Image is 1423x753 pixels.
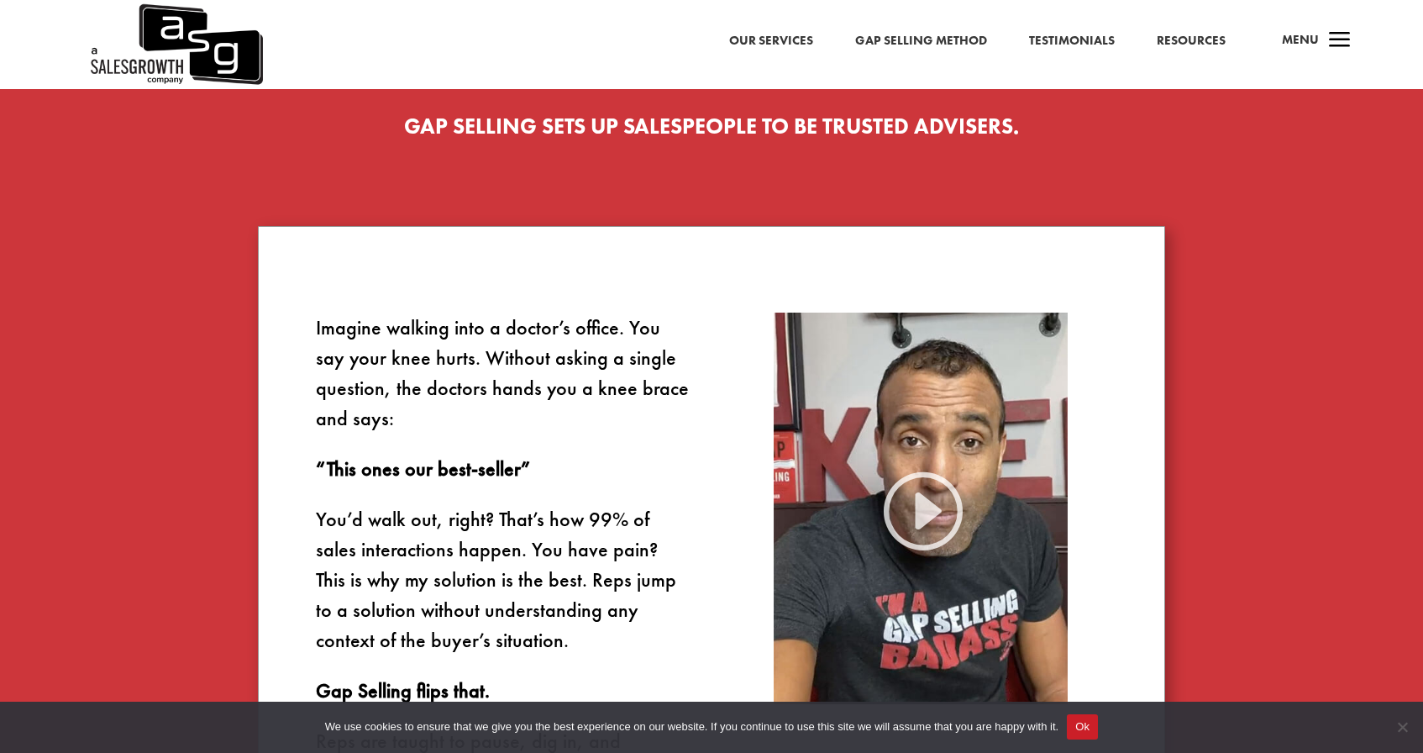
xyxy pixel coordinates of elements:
[316,313,690,454] p: Imagine walking into a doctor’s office. You say your knee hurts. Without asking a single question...
[258,115,1165,145] h2: Gap Selling SETS UP SALESPEOPLE TO BE TRUSTED ADVISERS.
[1323,24,1357,58] span: a
[1067,714,1098,740] button: Ok
[1282,31,1319,48] span: Menu
[325,719,1058,735] span: We use cookies to ensure that we give you the best experience on our website. If you continue to ...
[774,313,1068,705] img: keenan-video-methodology-thumbnail
[729,30,813,52] a: Our Services
[316,504,690,676] p: You’d walk out, right? That’s how 99% of sales interactions happen. You have pain? This is why my...
[1157,30,1226,52] a: Resources
[1029,30,1115,52] a: Testimonials
[316,677,490,703] strong: Gap Selling flips that.
[855,30,987,52] a: Gap Selling Method
[1394,719,1410,735] span: No
[316,455,530,482] strong: “This ones our best-seller”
